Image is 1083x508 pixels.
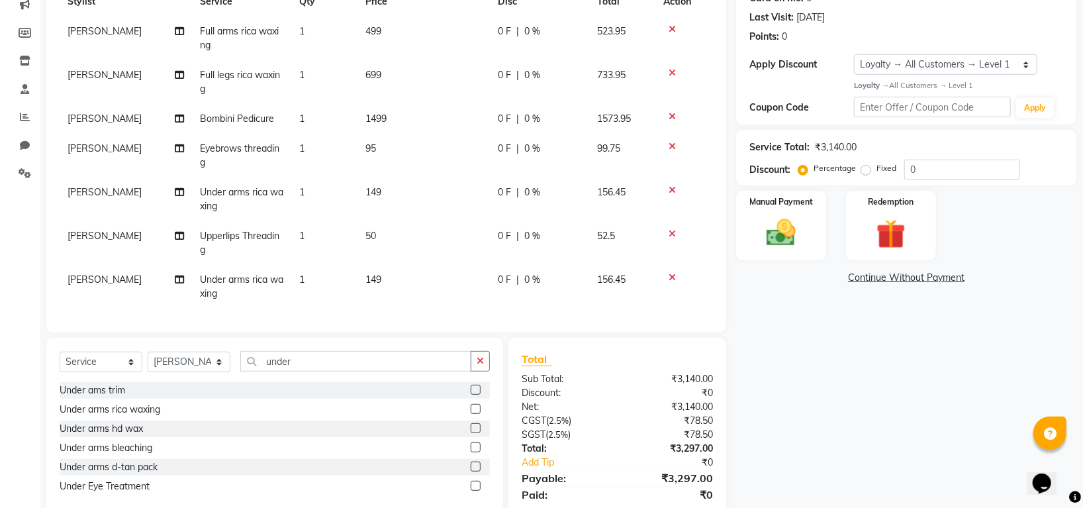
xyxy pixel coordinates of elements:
span: | [516,25,519,38]
span: Under arms rica waxing [200,186,283,212]
span: [PERSON_NAME] [68,230,142,242]
span: 0 F [498,273,511,287]
span: 0 F [498,142,511,156]
a: Add Tip [512,456,635,470]
span: 0 % [524,142,540,156]
div: Points: [749,30,779,44]
span: Total [522,352,552,366]
span: Upperlips Threading [200,230,279,256]
span: CGST [522,415,546,427]
div: Payable: [512,470,618,486]
span: 499 [365,25,381,37]
span: 0 % [524,25,540,38]
div: Under Eye Treatment [60,480,150,493]
span: | [516,185,519,199]
div: Under arms bleaching [60,441,152,455]
span: 0 % [524,273,540,287]
span: Under arms rica waxing [200,274,283,299]
span: [PERSON_NAME] [68,186,142,198]
span: | [516,112,519,126]
span: 0 F [498,68,511,82]
span: 699 [365,69,381,81]
div: Net: [512,400,618,414]
button: Apply [1016,98,1054,118]
strong: Loyalty → [854,81,889,90]
div: ₹78.50 [618,414,724,428]
span: 2.5% [549,415,569,426]
div: ₹0 [618,386,724,400]
span: [PERSON_NAME] [68,274,142,285]
img: _gift.svg [867,216,915,252]
label: Manual Payment [749,196,813,208]
div: [DATE] [796,11,825,25]
div: ₹3,140.00 [618,372,724,386]
span: [PERSON_NAME] [68,113,142,125]
span: | [516,273,519,287]
span: 1 [299,186,305,198]
span: Bombini Pedicure [200,113,274,125]
span: 0 F [498,112,511,126]
div: 0 [782,30,787,44]
span: 1499 [365,113,387,125]
img: _cash.svg [757,216,805,250]
div: ₹3,140.00 [618,400,724,414]
input: Search or Scan [240,351,471,372]
div: ₹0 [618,487,724,503]
span: SGST [522,429,545,440]
span: 0 F [498,25,511,38]
span: 0 F [498,185,511,199]
span: 1 [299,69,305,81]
span: 1 [299,230,305,242]
span: 1 [299,274,305,285]
span: 149 [365,186,381,198]
div: Paid: [512,487,618,503]
div: Under arms hd wax [60,422,143,436]
div: All Customers → Level 1 [854,80,1063,91]
span: 52.5 [597,230,615,242]
div: ₹3,297.00 [618,442,724,456]
div: ₹78.50 [618,428,724,442]
span: 156.45 [597,186,626,198]
span: [PERSON_NAME] [68,25,142,37]
span: 1 [299,142,305,154]
span: 0 % [524,68,540,82]
span: 733.95 [597,69,626,81]
span: 0 F [498,229,511,243]
span: 2.5% [548,429,568,440]
div: ₹0 [635,456,723,470]
div: Last Visit: [749,11,794,25]
span: | [516,142,519,156]
span: 99.75 [597,142,620,154]
div: Sub Total: [512,372,618,386]
iframe: chat widget [1027,455,1070,495]
span: Eyebrows threading [200,142,279,168]
span: 149 [365,274,381,285]
div: Apply Discount [749,58,854,72]
span: 1573.95 [597,113,631,125]
div: ( ) [512,428,618,442]
div: Under arms d-tan pack [60,460,158,474]
span: 1 [299,25,305,37]
span: 1 [299,113,305,125]
div: Total: [512,442,618,456]
div: Under ams trim [60,383,125,397]
span: 0 % [524,229,540,243]
div: ₹3,140.00 [815,140,857,154]
span: Full arms rica waxing [200,25,279,51]
span: [PERSON_NAME] [68,142,142,154]
label: Percentage [814,162,856,174]
div: Coupon Code [749,101,854,115]
div: ( ) [512,414,618,428]
span: | [516,68,519,82]
span: 50 [365,230,376,242]
input: Enter Offer / Coupon Code [854,97,1011,117]
span: Full legs rica waxing [200,69,280,95]
a: Continue Without Payment [739,271,1074,285]
div: Discount: [512,386,618,400]
div: ₹3,297.00 [618,470,724,486]
div: Under arms rica waxing [60,403,160,417]
span: 0 % [524,185,540,199]
span: 523.95 [597,25,626,37]
div: Discount: [749,163,790,177]
span: 0 % [524,112,540,126]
